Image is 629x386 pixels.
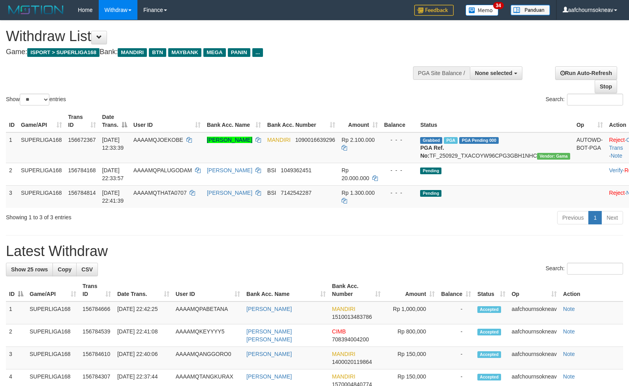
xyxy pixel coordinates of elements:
[58,266,71,273] span: Copy
[246,373,292,380] a: [PERSON_NAME]
[609,190,625,196] a: Reject
[567,263,623,275] input: Search:
[99,110,130,132] th: Date Trans.: activate to sort column descending
[384,279,438,301] th: Amount: activate to sort column ascending
[609,137,625,143] a: Reject
[332,328,346,335] span: CIMB
[168,48,201,57] span: MAYBANK
[381,110,417,132] th: Balance
[384,189,414,197] div: - - -
[477,351,501,358] span: Accepted
[53,263,77,276] a: Copy
[384,166,414,174] div: - - -
[573,110,606,132] th: Op: activate to sort column ascending
[267,190,276,196] span: BSI
[6,132,18,163] td: 1
[207,167,252,173] a: [PERSON_NAME]
[332,336,369,343] span: Copy 708394004200 to clipboard
[537,153,570,160] span: Vendor URL: https://trx31.1velocity.biz
[474,279,509,301] th: Status: activate to sort column ascending
[114,301,173,324] td: [DATE] 22:42:25
[114,324,173,347] td: [DATE] 22:41:08
[130,110,204,132] th: User ID: activate to sort column ascending
[413,66,470,80] div: PGA Site Balance /
[609,167,623,173] a: Verify
[173,347,243,369] td: AAAAMQANGGORO0
[493,2,504,9] span: 34
[332,314,372,320] span: Copy 1510013483786 to clipboard
[338,110,381,132] th: Amount: activate to sort column ascending
[557,211,589,224] a: Previous
[6,263,53,276] a: Show 25 rows
[601,211,623,224] a: Next
[173,301,243,324] td: AAAAMQPABETANA
[114,279,173,301] th: Date Trans.: activate to sort column ascending
[6,210,256,221] div: Showing 1 to 3 of 3 entries
[470,66,522,80] button: None selected
[6,347,26,369] td: 3
[68,137,96,143] span: 156672367
[444,137,458,144] span: Marked by aafsengchandara
[477,306,501,313] span: Accepted
[417,132,573,163] td: TF_250929_TXACOYW96CPG3GBH1NHC
[252,48,263,57] span: ...
[18,132,65,163] td: SUPERLIGA168
[329,279,384,301] th: Bank Acc. Number: activate to sort column ascending
[281,167,312,173] span: Copy 1049362451 to clipboard
[267,167,276,173] span: BSI
[477,329,501,335] span: Accepted
[6,163,18,185] td: 2
[546,94,623,105] label: Search:
[207,137,252,143] a: [PERSON_NAME]
[414,5,454,16] img: Feedback.jpg
[475,70,513,76] span: None selected
[595,80,617,93] a: Stop
[509,301,560,324] td: aafchournsokneav
[246,328,292,343] a: [PERSON_NAME] [PERSON_NAME]
[79,347,114,369] td: 156784610
[509,347,560,369] td: aafchournsokneav
[281,190,312,196] span: Copy 7142542287 to clipboard
[563,306,575,312] a: Note
[204,110,264,132] th: Bank Acc. Name: activate to sort column ascending
[546,263,623,275] label: Search:
[384,136,414,144] div: - - -
[6,301,26,324] td: 1
[76,263,98,276] a: CSV
[133,167,192,173] span: AAAAMQPALUGODAM
[438,347,474,369] td: -
[384,301,438,324] td: Rp 1,000,000
[610,153,622,159] a: Note
[18,110,65,132] th: Game/API: activate to sort column ascending
[563,351,575,357] a: Note
[6,324,26,347] td: 2
[68,190,96,196] span: 156784814
[207,190,252,196] a: [PERSON_NAME]
[173,279,243,301] th: User ID: activate to sort column ascending
[18,185,65,208] td: SUPERLIGA168
[6,94,66,105] label: Show entries
[102,167,124,181] span: [DATE] 22:33:57
[420,145,444,159] b: PGA Ref. No:
[417,110,573,132] th: Status
[511,5,550,15] img: panduan.png
[438,279,474,301] th: Balance: activate to sort column ascending
[246,351,292,357] a: [PERSON_NAME]
[264,110,338,132] th: Bank Acc. Number: activate to sort column ascending
[6,279,26,301] th: ID: activate to sort column descending
[6,110,18,132] th: ID
[102,190,124,204] span: [DATE] 22:41:39
[438,324,474,347] td: -
[26,324,79,347] td: SUPERLIGA168
[133,137,183,143] span: AAAAMQJOEKOBE
[420,168,441,174] span: Pending
[563,328,575,335] a: Note
[555,66,617,80] a: Run Auto-Refresh
[26,301,79,324] td: SUPERLIGA168
[6,185,18,208] td: 3
[477,374,501,380] span: Accepted
[26,279,79,301] th: Game/API: activate to sort column ascending
[133,190,187,196] span: AAAAMQTHATA0707
[560,279,623,301] th: Action
[384,347,438,369] td: Rp 150,000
